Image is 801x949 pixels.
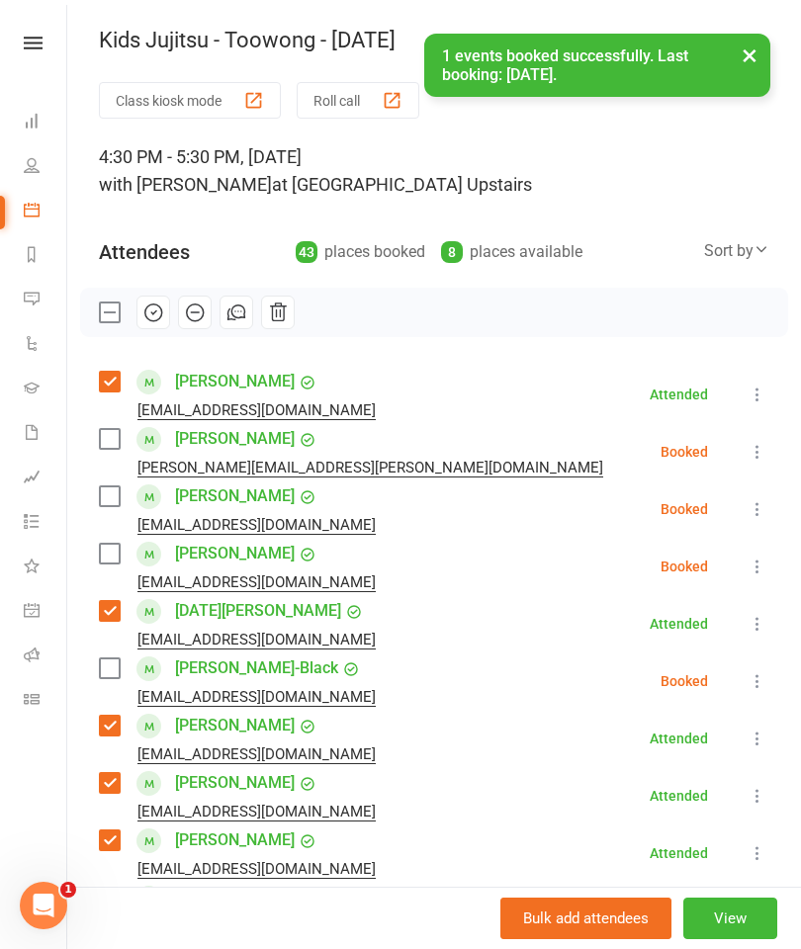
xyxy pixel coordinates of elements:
[24,679,68,724] a: Class kiosk mode
[175,366,295,397] a: [PERSON_NAME]
[24,546,68,590] a: What's New
[661,445,708,459] div: Booked
[175,595,341,627] a: [DATE][PERSON_NAME]
[424,34,770,97] div: 1 events booked successfully. Last booking: [DATE].
[175,538,295,569] a: [PERSON_NAME]
[24,101,68,145] a: Dashboard
[99,174,272,195] span: with [PERSON_NAME]
[24,190,68,234] a: Calendar
[24,234,68,279] a: Reports
[24,145,68,190] a: People
[99,238,190,266] div: Attendees
[661,502,708,516] div: Booked
[661,560,708,573] div: Booked
[175,767,295,799] a: [PERSON_NAME]
[175,824,295,856] a: [PERSON_NAME]
[732,34,767,76] button: ×
[175,652,338,684] a: [PERSON_NAME]-Black
[650,789,708,803] div: Attended
[24,590,68,635] a: General attendance kiosk mode
[704,238,769,264] div: Sort by
[24,635,68,679] a: Roll call kiosk mode
[650,732,708,745] div: Attended
[296,241,317,263] div: 43
[67,28,801,53] div: Kids Jujitsu - Toowong - [DATE]
[24,457,68,501] a: Assessments
[175,882,295,913] a: [PERSON_NAME]
[441,238,582,266] div: places available
[650,617,708,631] div: Attended
[650,388,708,401] div: Attended
[441,241,463,263] div: 8
[175,480,295,512] a: [PERSON_NAME]
[650,846,708,860] div: Attended
[661,674,708,688] div: Booked
[296,238,425,266] div: places booked
[175,423,295,455] a: [PERSON_NAME]
[20,882,67,929] iframe: Intercom live chat
[175,710,295,741] a: [PERSON_NAME]
[99,143,769,199] div: 4:30 PM - 5:30 PM, [DATE]
[60,882,76,898] span: 1
[683,898,777,939] button: View
[500,898,671,939] button: Bulk add attendees
[272,174,532,195] span: at [GEOGRAPHIC_DATA] Upstairs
